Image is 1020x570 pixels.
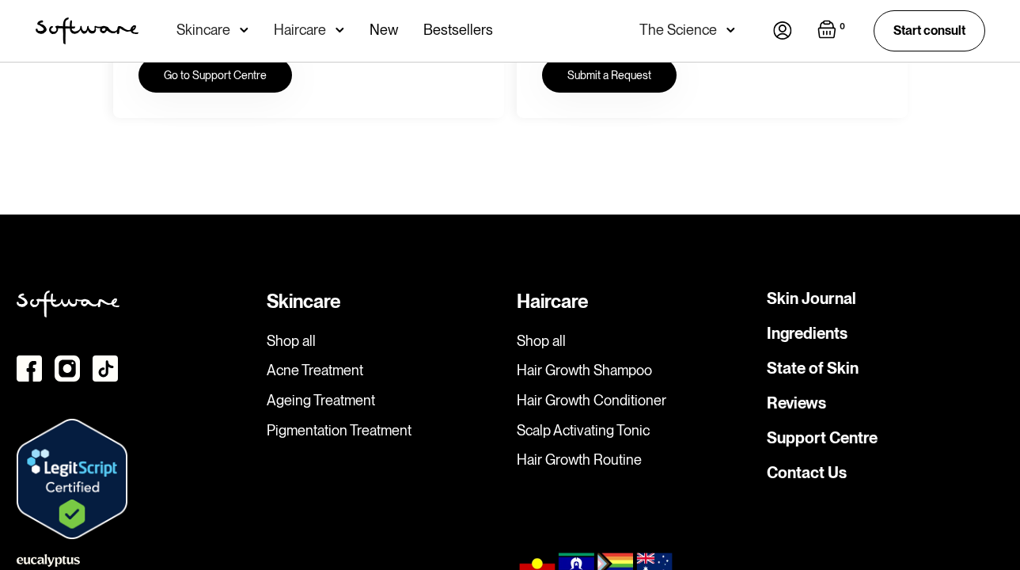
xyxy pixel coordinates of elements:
[517,392,754,409] a: Hair Growth Conditioner
[517,332,754,350] a: Shop all
[267,332,504,350] a: Shop all
[17,419,127,539] img: Verify Approval for www.skin.software
[767,430,878,446] a: Support Centre
[517,422,754,439] a: Scalp Activating Tonic
[542,58,677,93] a: Submit a Request
[767,291,856,306] a: Skin Journal
[267,422,504,439] a: Pigmentation Treatment
[55,355,80,382] img: instagram icon
[240,22,248,38] img: arrow down
[17,355,42,382] img: Facebook icon
[767,360,859,376] a: State of Skin
[274,22,326,38] div: Haircare
[267,291,504,313] div: Skincare
[817,20,848,42] a: Open empty cart
[267,362,504,379] a: Acne Treatment
[639,22,717,38] div: The Science
[874,10,985,51] a: Start consult
[138,58,292,93] a: Go to Support Centre
[36,17,138,44] a: home
[767,325,847,341] a: Ingredients
[17,471,127,484] a: Verify LegitScript Approval for www.skin.software
[17,291,119,317] img: Softweare logo
[767,395,826,411] a: Reviews
[93,355,118,382] img: TikTok Icon
[336,22,344,38] img: arrow down
[726,22,735,38] img: arrow down
[267,392,504,409] a: Ageing Treatment
[517,291,754,313] div: Haircare
[767,465,847,481] a: Contact Us
[36,17,138,44] img: Software Logo
[176,22,230,38] div: Skincare
[517,451,754,469] a: Hair Growth Routine
[836,20,848,34] div: 0
[517,362,754,379] a: Hair Growth Shampoo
